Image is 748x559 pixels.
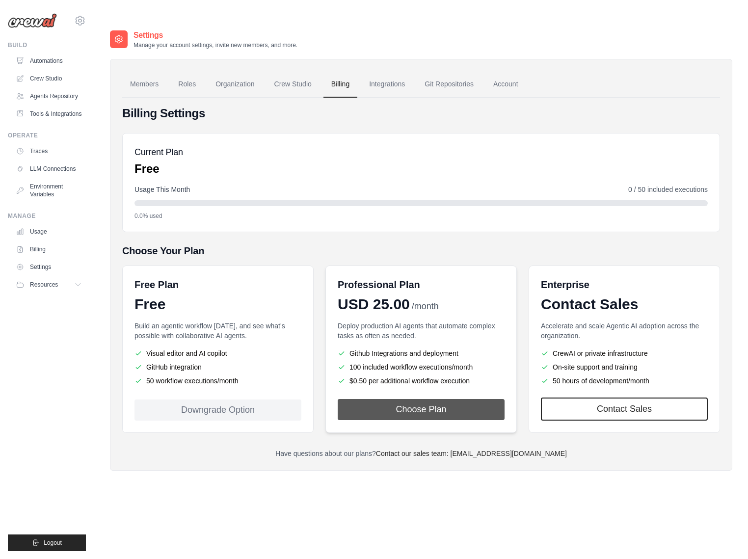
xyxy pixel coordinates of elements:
a: Members [122,71,166,98]
a: Contact Sales [541,398,708,421]
li: 100 included workflow executions/month [338,362,505,372]
a: Git Repositories [417,71,481,98]
h5: Current Plan [134,145,183,159]
h6: Professional Plan [338,278,420,292]
h2: Settings [134,29,297,41]
img: Logo [8,13,57,28]
span: /month [412,300,439,313]
li: GitHub integration [134,362,301,372]
a: Billing [12,241,86,257]
h6: Free Plan [134,278,179,292]
li: On-site support and training [541,362,708,372]
a: Automations [12,53,86,69]
li: Visual editor and AI copilot [134,348,301,358]
a: Account [485,71,526,98]
p: Build an agentic workflow [DATE], and see what's possible with collaborative AI agents. [134,321,301,341]
a: Organization [208,71,262,98]
p: Accelerate and scale Agentic AI adoption across the organization. [541,321,708,341]
a: Environment Variables [12,179,86,202]
a: Contact our sales team: [EMAIL_ADDRESS][DOMAIN_NAME] [376,450,567,457]
a: Agents Repository [12,88,86,104]
h5: Choose Your Plan [122,244,720,258]
div: Free [134,295,301,313]
span: 0 / 50 included executions [628,185,708,194]
li: 50 hours of development/month [541,376,708,386]
p: Free [134,161,183,177]
span: Usage This Month [134,185,190,194]
div: Contact Sales [541,295,708,313]
a: Usage [12,224,86,240]
a: Billing [323,71,357,98]
p: Deploy production AI agents that automate complex tasks as often as needed. [338,321,505,341]
a: Crew Studio [12,71,86,86]
a: LLM Connections [12,161,86,177]
div: Build [8,41,86,49]
h4: Billing Settings [122,106,720,121]
p: Have questions about our plans? [122,449,720,458]
span: 0.0% used [134,212,162,220]
div: Downgrade Option [134,399,301,421]
button: Logout [8,534,86,551]
span: USD 25.00 [338,295,410,313]
button: Resources [12,277,86,293]
p: Manage your account settings, invite new members, and more. [134,41,297,49]
button: Choose Plan [338,399,505,420]
li: Github Integrations and deployment [338,348,505,358]
li: CrewAI or private infrastructure [541,348,708,358]
iframe: Chat Widget [699,512,748,559]
li: 50 workflow executions/month [134,376,301,386]
a: Integrations [361,71,413,98]
a: Tools & Integrations [12,106,86,122]
li: $0.50 per additional workflow execution [338,376,505,386]
div: Operate [8,132,86,139]
a: Crew Studio [267,71,320,98]
a: Settings [12,259,86,275]
span: Resources [30,281,58,289]
span: Logout [44,539,62,547]
a: Roles [170,71,204,98]
a: Traces [12,143,86,159]
h6: Enterprise [541,278,708,292]
div: Manage [8,212,86,220]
